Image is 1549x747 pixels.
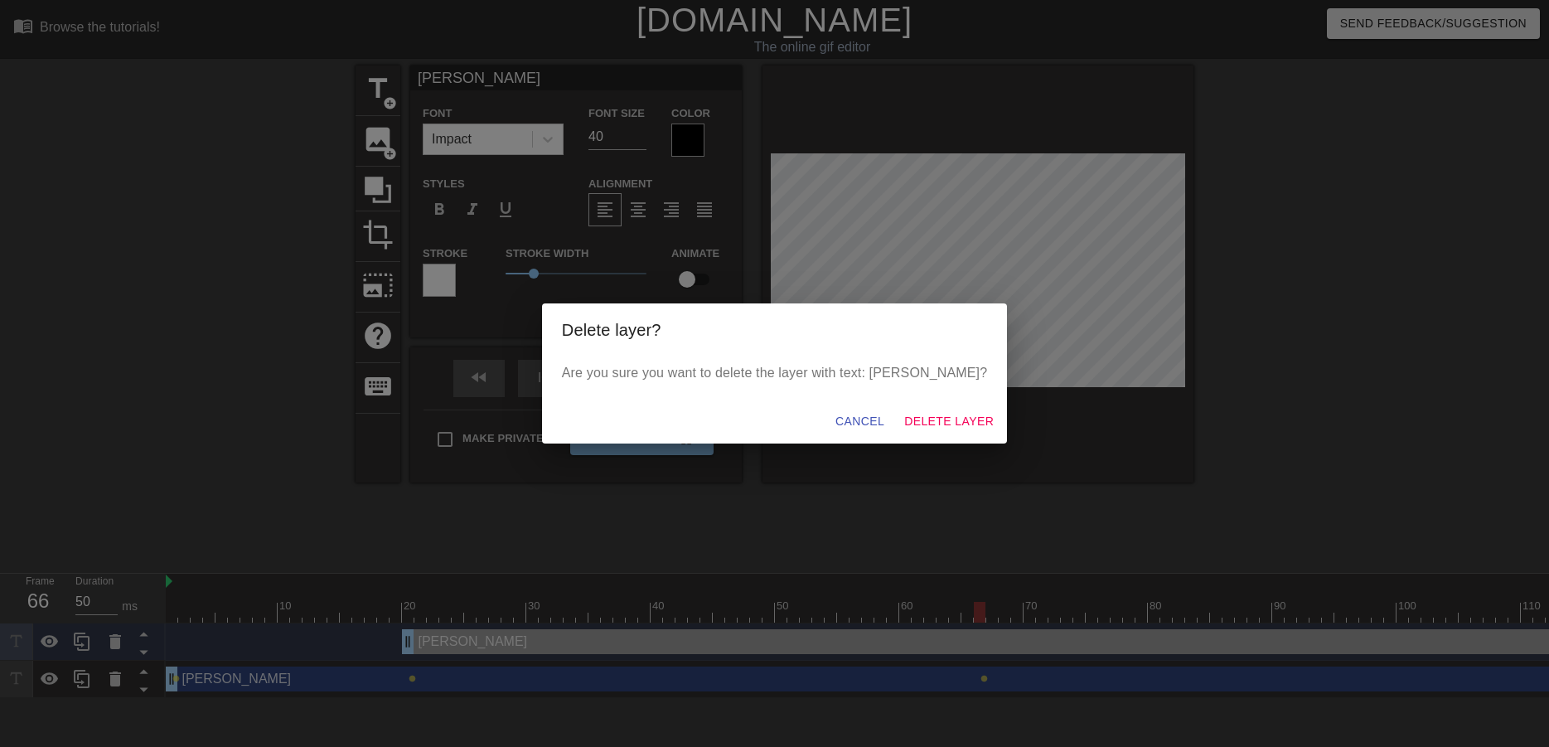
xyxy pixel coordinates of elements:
span: Delete Layer [904,411,994,432]
p: Are you sure you want to delete the layer with text: [PERSON_NAME]? [562,363,987,383]
button: Cancel [829,406,891,437]
span: Cancel [835,411,884,432]
h2: Delete layer? [562,317,987,343]
button: Delete Layer [898,406,1000,437]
